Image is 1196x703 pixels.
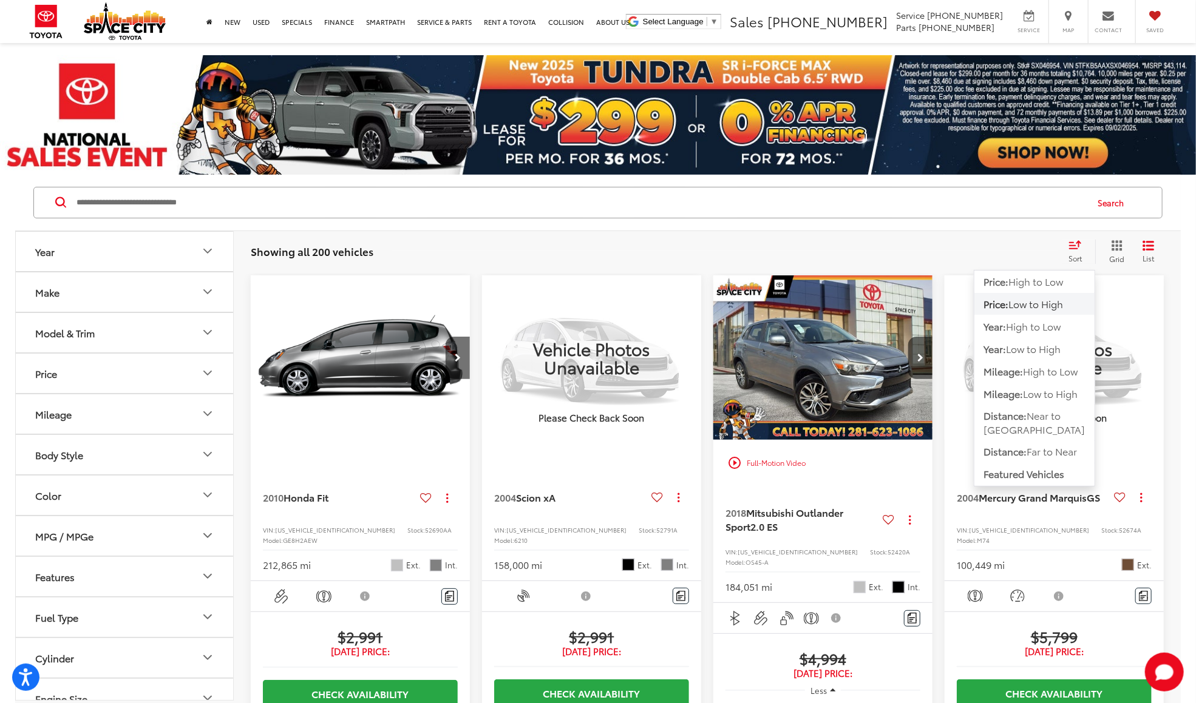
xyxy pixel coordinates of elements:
img: Keyless Entry [779,611,794,626]
span: dropdown dots [446,493,448,503]
div: Body Style [35,449,83,460]
button: YearYear [16,232,234,271]
a: 2004Mercury Grand MarquisGS [957,491,1109,504]
img: Vehicle Photos Unavailable Please Check Back Soon [482,275,701,440]
button: Year:High to Low [974,315,1095,337]
span: Sales [730,12,764,31]
div: 100,449 mi [957,558,1005,572]
div: MPG / MPGe [200,528,215,543]
button: View Disclaimer [1041,584,1078,609]
span: List [1143,253,1155,263]
button: Mileage:High to Low [974,360,1095,382]
img: Comments [676,591,686,601]
span: 2.0 ES [750,519,778,533]
div: 212,865 mi [263,558,311,572]
div: Price [200,366,215,380]
span: VIN: [263,525,275,534]
span: Price: [984,297,1008,311]
span: Storm Silver Metallic [391,559,403,571]
span: Dark Charcoal [661,559,673,571]
button: Actions [668,486,689,508]
span: Ext. [869,581,883,593]
button: Mileage:Low to High [974,383,1095,405]
span: Mileage: [984,364,1023,378]
button: Distance:Far to Near [974,441,1095,463]
div: Features [35,571,75,582]
div: Model & Trim [200,325,215,340]
span: [DATE] Price: [957,645,1152,658]
img: 2010 Honda Fit Base FWD [250,275,471,441]
button: Actions [437,487,458,508]
span: 52791A [656,525,678,534]
img: Aux Input [753,611,769,626]
button: Featured Vehicles [974,463,1095,485]
span: [US_VEHICLE_IDENTIFICATION_NUMBER] [506,525,627,534]
button: Less [805,679,841,701]
span: $4,994 [725,649,920,667]
img: Comments [908,613,917,623]
span: Service [1015,26,1042,34]
div: Make [200,284,215,299]
div: 2018 Mitsubishi Outlander Sport 2.0 ES 0 [713,275,934,440]
span: Alloy Silver Metallic [854,581,866,593]
div: Year [35,246,55,257]
div: Features [200,569,215,584]
span: 52420A [888,547,910,556]
span: Model: [957,536,977,545]
span: Scion xA [516,490,556,504]
div: 158,000 mi [494,558,542,572]
span: High to Low [1023,364,1078,378]
span: dropdown dots [678,493,679,502]
a: 2010 Honda Fit Base FWD2010 Honda Fit Base FWD2010 Honda Fit Base FWD2010 Honda Fit Base FWD [250,275,471,440]
span: [PHONE_NUMBER] [767,12,888,31]
span: [DATE] Price: [494,645,689,658]
span: OS45-A [746,557,769,567]
span: Year: [984,341,1006,355]
svg: Start Chat [1145,653,1184,691]
div: Cylinder [35,652,74,664]
span: Ext. [406,559,421,571]
span: Ext. [637,559,652,571]
span: 52690AA [425,525,452,534]
img: 2018 Mitsubishi Outlander Sport 2.0 ES 4x2 [713,275,934,441]
div: 2010 Honda Fit Base 0 [250,275,471,440]
button: Comments [1135,588,1152,604]
a: VIEW_DETAILS [945,275,1164,440]
span: $2,991 [494,627,689,645]
span: GS [1087,490,1100,504]
span: Model: [494,536,514,545]
button: View Disclaimer [347,584,384,609]
div: Fuel Type [200,610,215,624]
span: Sort [1069,253,1082,263]
button: View Disclaimer [826,605,847,631]
div: Price [35,368,57,379]
button: Distance:Near to [GEOGRAPHIC_DATA] [974,405,1095,440]
span: Saved [1142,26,1169,34]
div: Mileage [35,408,72,420]
button: Comments [441,588,458,605]
span: [DATE] Price: [263,645,458,658]
div: 184,051 mi [725,580,772,594]
span: 52674A [1119,525,1141,534]
img: Bluetooth® [728,611,743,626]
span: $2,991 [263,627,458,645]
img: Space City Toyota [84,2,166,40]
span: [DATE] Price: [725,667,920,679]
span: [PHONE_NUMBER] [919,21,994,33]
div: Year [200,244,215,258]
img: Emergency Brake Assist [804,611,819,626]
input: Search by Make, Model, or Keyword [75,188,1086,217]
span: Int. [445,559,458,571]
span: Low to High [1008,297,1063,311]
span: High to Low [1006,319,1061,333]
span: GE8H2AEW [283,536,318,545]
button: Actions [899,509,920,530]
img: Vehicle Photos Unavailable Please Check Back Soon [945,275,1164,440]
span: Int. [676,559,689,571]
button: Search [1086,187,1141,218]
span: Parts [896,21,916,33]
button: Actions [1130,486,1152,508]
button: MakeMake [16,272,234,312]
button: MileageMileage [16,394,234,434]
button: Price:High to Low [974,271,1095,292]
